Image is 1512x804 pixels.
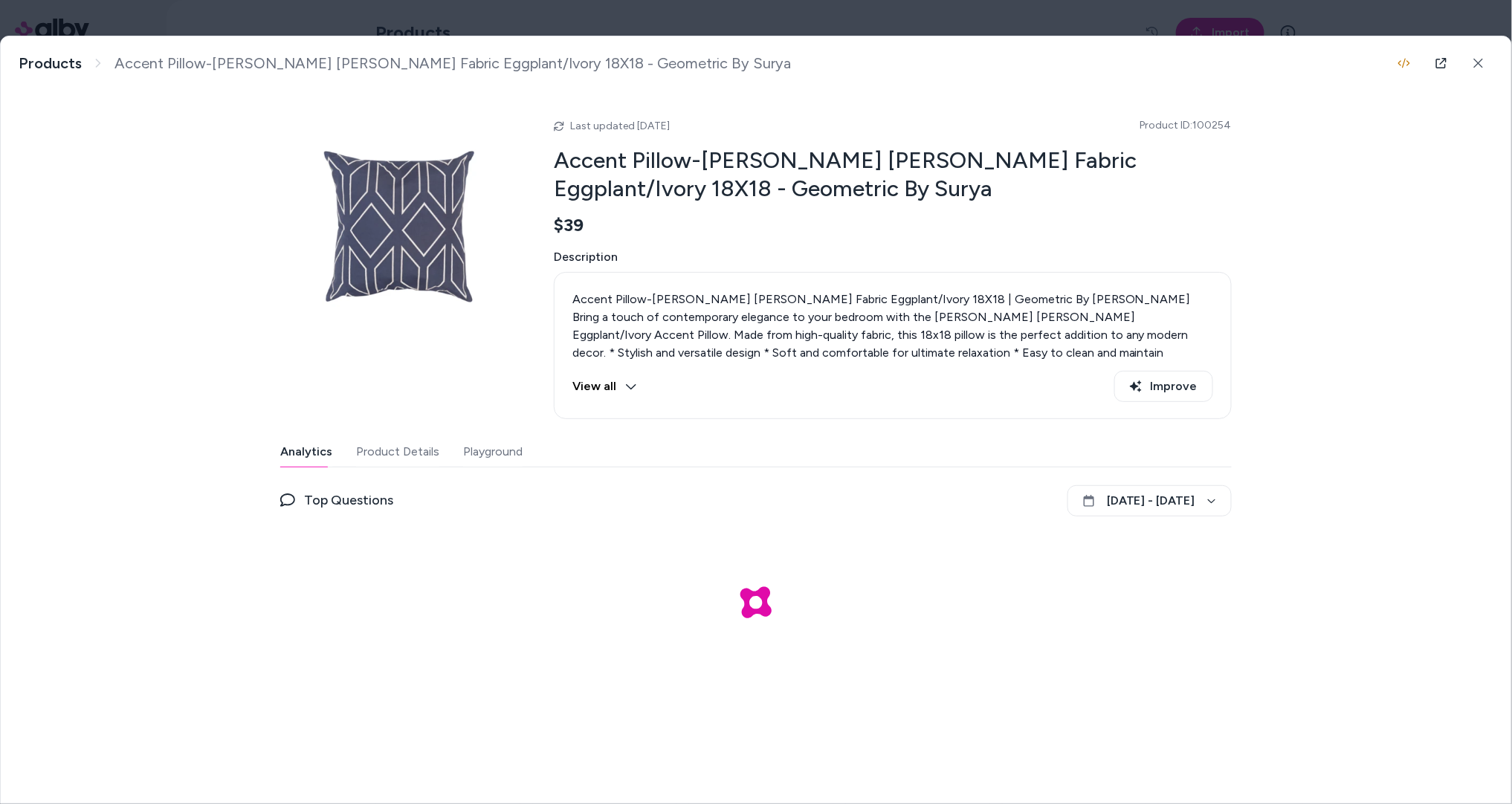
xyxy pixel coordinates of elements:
[280,108,518,346] img: 100254_0.jpg
[280,437,332,467] button: Analytics
[1140,118,1232,133] span: Product ID: 100254
[114,54,791,73] span: Accent Pillow-[PERSON_NAME] [PERSON_NAME] Fabric Eggplant/Ivory 18X18 - Geometric By Surya
[570,120,670,132] span: Last updated [DATE]
[1114,371,1213,402] button: Improve
[304,490,393,510] span: Top Questions
[554,214,584,236] span: $39
[463,437,523,467] button: Playground
[554,146,1232,202] h2: Accent Pillow-[PERSON_NAME] [PERSON_NAME] Fabric Eggplant/Ivory 18X18 - Geometric By Surya
[572,371,637,402] button: View all
[19,54,791,73] nav: breadcrumb
[1067,485,1232,516] button: [DATE] - [DATE]
[356,437,439,467] button: Product Details
[554,248,1232,266] span: Description
[572,291,1213,398] p: Accent Pillow-[PERSON_NAME] [PERSON_NAME] Fabric Eggplant/Ivory 18X18 | Geometric By [PERSON_NAME...
[19,54,82,73] a: Products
